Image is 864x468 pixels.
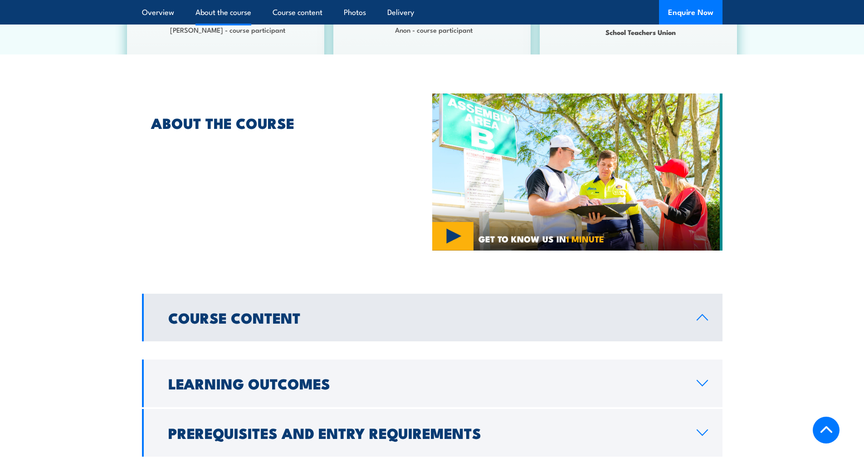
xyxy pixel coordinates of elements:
h2: ABOUT THE COURSE [151,116,391,129]
a: Course Content [142,294,722,341]
strong: Anon - course participant [395,25,473,34]
img: Fire Warden and Chief Fire Warden Training [432,94,722,251]
a: Learning Outcomes [142,360,722,407]
a: Prerequisites and Entry Requirements [142,409,722,457]
span: School Teachers Union [566,27,714,37]
h2: Course Content [168,311,682,324]
h2: Learning Outcomes [168,377,682,389]
strong: [PERSON_NAME] - course participant [170,25,285,34]
strong: 1 MINUTE [566,232,604,245]
h2: Prerequisites and Entry Requirements [168,426,682,439]
span: GET TO KNOW US IN [478,235,604,243]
